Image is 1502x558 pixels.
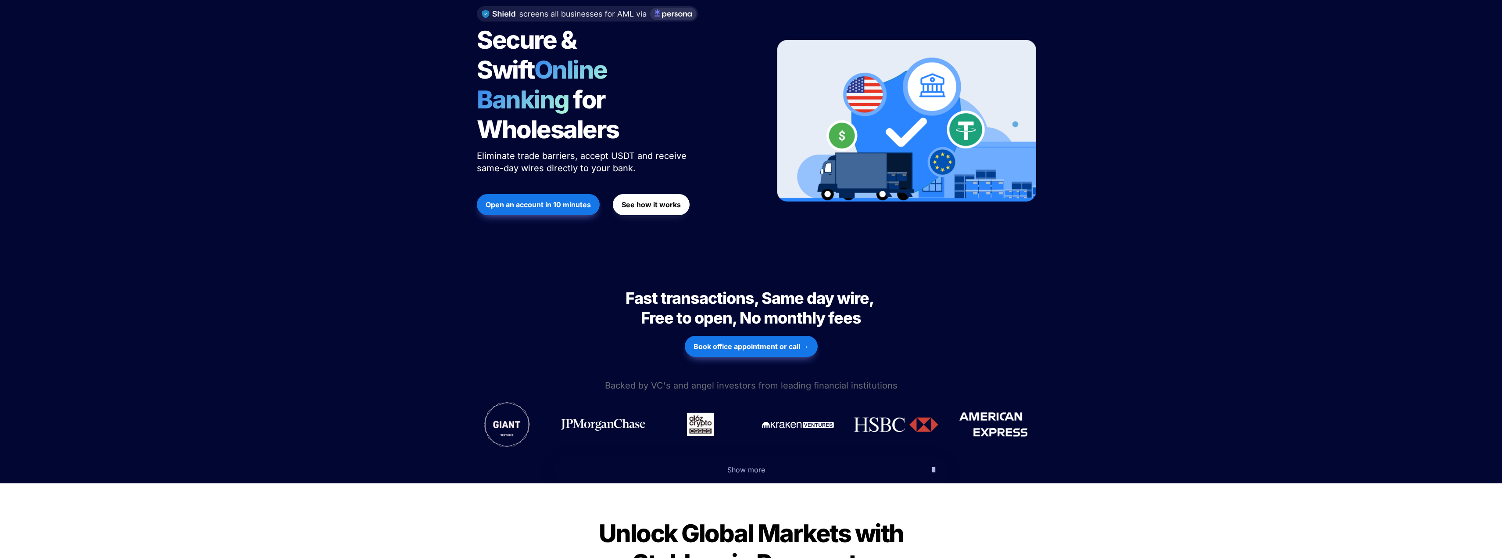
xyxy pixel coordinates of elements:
strong: Open an account in 10 minutes [486,200,591,209]
span: Fast transactions, Same day wire, Free to open, No monthly fees [626,288,876,328]
button: Book office appointment or call → [685,336,818,357]
a: Book office appointment or call → [685,331,818,361]
span: Eliminate trade barriers, accept USDT and receive same-day wires directly to your bank. [477,151,689,173]
span: for Wholesalers [477,85,619,144]
span: Secure & Swift [477,25,580,85]
span: Backed by VC's and angel investors from leading financial institutions [605,380,898,391]
span: Show more [727,465,765,474]
strong: Book office appointment or call → [694,342,809,351]
a: Open an account in 10 minutes [477,190,600,220]
button: Show more [554,456,948,483]
a: See how it works [613,190,690,220]
button: Open an account in 10 minutes [477,194,600,215]
strong: See how it works [622,200,681,209]
span: Online Banking [477,55,616,115]
button: See how it works [613,194,690,215]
